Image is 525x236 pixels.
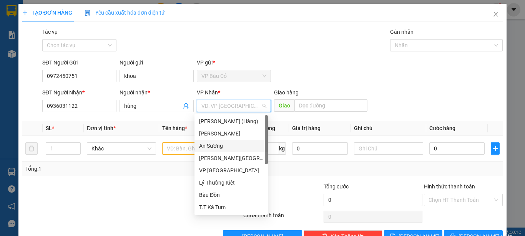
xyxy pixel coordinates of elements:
[199,129,263,138] div: [PERSON_NAME]
[7,7,69,16] div: VP Bàu Cỏ
[197,89,218,96] span: VP Nhận
[351,121,426,136] th: Ghi chú
[199,154,263,162] div: [PERSON_NAME][GEOGRAPHIC_DATA]
[6,40,70,50] div: 50.000
[292,125,321,131] span: Giá trị hàng
[120,88,194,97] div: Người nhận
[162,142,231,155] input: VD: Bàn, Ghế
[7,54,136,64] div: Tên hàng: trục bô ( : 1 )
[194,115,268,127] div: Mỹ Hương (Hàng)
[74,16,136,25] div: tubo
[243,211,323,224] div: Chưa thanh toán
[491,145,499,152] span: plus
[42,88,116,97] div: SĐT Người Nhận
[274,89,299,96] span: Giao hàng
[294,99,367,112] input: Dọc đường
[74,7,136,16] div: An Sương
[274,99,294,112] span: Giao
[80,53,90,64] span: SL
[194,201,268,213] div: T.T Kà Tum
[201,70,266,82] span: VP Bàu Cỏ
[199,166,263,175] div: VP [GEOGRAPHIC_DATA]
[91,143,151,154] span: Khác
[390,29,414,35] label: Gán nhãn
[197,58,271,67] div: VP gửi
[85,10,165,16] span: Yêu cầu xuất hóa đơn điện tử
[22,10,72,16] span: TẠO ĐƠN HÀNG
[194,164,268,177] div: VP Tân Bình
[324,183,349,190] span: Tổng cước
[199,178,263,187] div: Lý Thường Kiệt
[194,152,268,164] div: Dương Minh Châu
[7,25,69,36] div: 0967825332
[25,165,203,173] div: Tổng: 1
[429,125,455,131] span: Cước hàng
[485,4,507,25] button: Close
[42,58,116,67] div: SĐT Người Gửi
[22,10,28,15] span: plus
[7,7,18,15] span: Gửi:
[491,142,500,155] button: plus
[74,25,136,36] div: 0909074933
[87,125,116,131] span: Đơn vị tính
[85,10,91,16] img: icon
[354,142,423,155] input: Ghi Chú
[199,117,263,125] div: [PERSON_NAME] (Hàng)
[7,16,69,25] div: a hải
[493,11,499,17] span: close
[42,29,58,35] label: Tác vụ
[46,125,52,131] span: SL
[162,125,187,131] span: Tên hàng
[183,103,189,109] span: user-add
[6,41,18,49] span: CR :
[199,203,263,211] div: T.T Kà Tum
[194,127,268,140] div: Mỹ Hương
[194,189,268,201] div: Bàu Đồn
[120,58,194,67] div: Người gửi
[194,140,268,152] div: An Sương
[199,142,263,150] div: An Sương
[74,7,92,15] span: Nhận:
[278,142,286,155] span: kg
[199,191,263,199] div: Bàu Đồn
[292,142,347,155] input: 0
[424,183,475,190] label: Hình thức thanh toán
[194,177,268,189] div: Lý Thường Kiệt
[25,142,38,155] button: delete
